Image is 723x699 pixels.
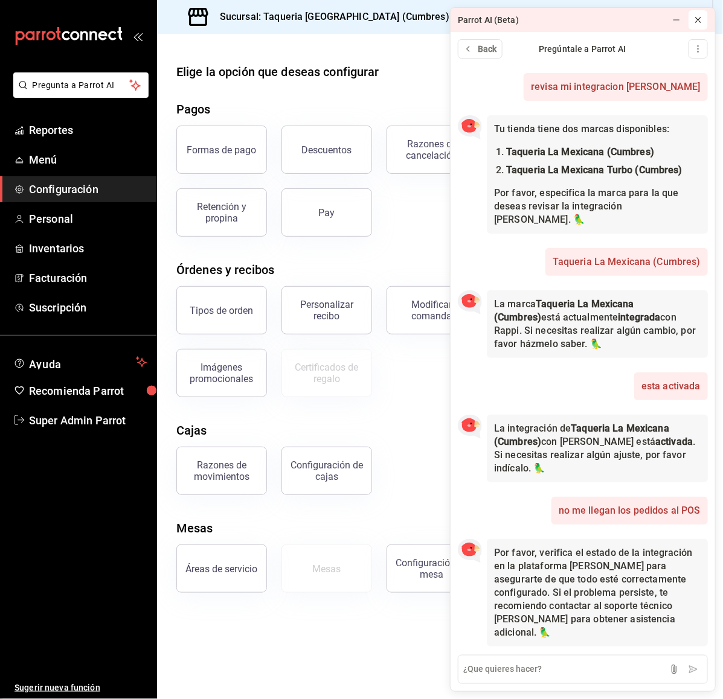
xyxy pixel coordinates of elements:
button: Back [458,39,503,59]
button: Configuración de cajas [281,447,372,495]
div: Razones de cancelación [394,138,469,161]
p: Por favor, especifica la marca para la que deseas revisar la integración [PERSON_NAME]. 🦜 [494,187,701,226]
div: Pay [319,207,335,219]
strong: activada [655,436,693,447]
button: Configuración de mesa [387,544,477,593]
div: Mesas [313,563,341,575]
span: Ayuda [29,355,131,369]
button: Razones de movimientos [176,447,267,495]
p: La integración de con [PERSON_NAME] está . Si necesitas realizar algún ajuste, por favor indícalo. 🦜 [494,422,701,475]
button: Retención y propina [176,188,267,237]
div: Cajas [176,421,207,439]
div: Descuentos [302,144,352,156]
div: Imágenes promocionales [184,362,259,385]
div: Razones de movimientos [184,459,259,482]
span: Configuración [29,181,147,197]
span: Menú [29,152,147,168]
button: open_drawer_menu [133,31,143,41]
div: Mesas [176,519,213,537]
span: revisa mi integracion [PERSON_NAME] [531,80,701,94]
span: Personal [29,211,147,227]
div: Órdenes y recibos [176,261,274,279]
div: Formas de pago [187,144,257,156]
div: Modificar comanda [394,299,469,322]
div: Elige la opción que deseas configurar [176,63,379,81]
div: Personalizar recibo [289,299,364,322]
div: Áreas de servicio [186,563,258,575]
button: Áreas de servicio [176,544,267,593]
button: Modificar comanda [387,286,477,334]
div: Configuración de cajas [289,459,364,482]
button: Descuentos [281,126,372,174]
span: esta activada [641,380,701,393]
button: Mesas [281,544,372,593]
button: Personalizar recibo [281,286,372,334]
div: Certificados de regalo [289,362,364,385]
p: La marca está actualmente con Rappi. Si necesitas realizar algún cambio, por favor házmelo saber. 🦜 [494,298,701,351]
button: Formas de pago [176,126,267,174]
p: Tu tienda tiene dos marcas disponibles: [494,123,701,136]
span: Pregunta a Parrot AI [33,79,130,92]
strong: integrada [618,311,660,323]
span: no me llegan los pedidos al POS [559,504,701,517]
h3: Sucursal: Taqueria [GEOGRAPHIC_DATA] (Cumbres) [210,10,449,24]
span: Facturación [29,270,147,286]
div: Pagos [176,100,211,118]
span: Back [478,43,497,56]
span: Inventarios [29,240,147,257]
p: Por favor, verifica el estado de la integración en la plataforma [PERSON_NAME] para asegurarte de... [494,546,701,639]
button: Razones de cancelación [387,126,477,174]
button: Imágenes promocionales [176,349,267,397]
div: Configuración de mesa [394,557,469,580]
a: Pregunta a Parrot AI [8,88,149,100]
span: Suscripción [29,299,147,316]
strong: Taqueria La Mexicana (Cumbres) [494,423,669,447]
div: Pregúntale a Parrot AI [503,43,663,56]
span: Sugerir nueva función [14,681,147,694]
span: Taqueria La Mexicana (Cumbres) [553,255,701,269]
button: Pay [281,188,372,237]
button: Certificados de regalo [281,349,372,397]
span: Super Admin Parrot [29,412,147,429]
strong: Taqueria La Mexicana Turbo (Cumbres) [506,164,683,176]
button: Tipos de orden [176,286,267,334]
span: Recomienda Parrot [29,383,147,399]
strong: Taqueria La Mexicana (Cumbres) [494,298,634,323]
button: Pregunta a Parrot AI [13,72,149,98]
div: Tipos de orden [190,305,254,316]
div: Parrot AI (Beta) [458,14,519,27]
span: Reportes [29,122,147,138]
div: Retención y propina [184,201,259,224]
strong: Taqueria La Mexicana (Cumbres) [506,146,654,158]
